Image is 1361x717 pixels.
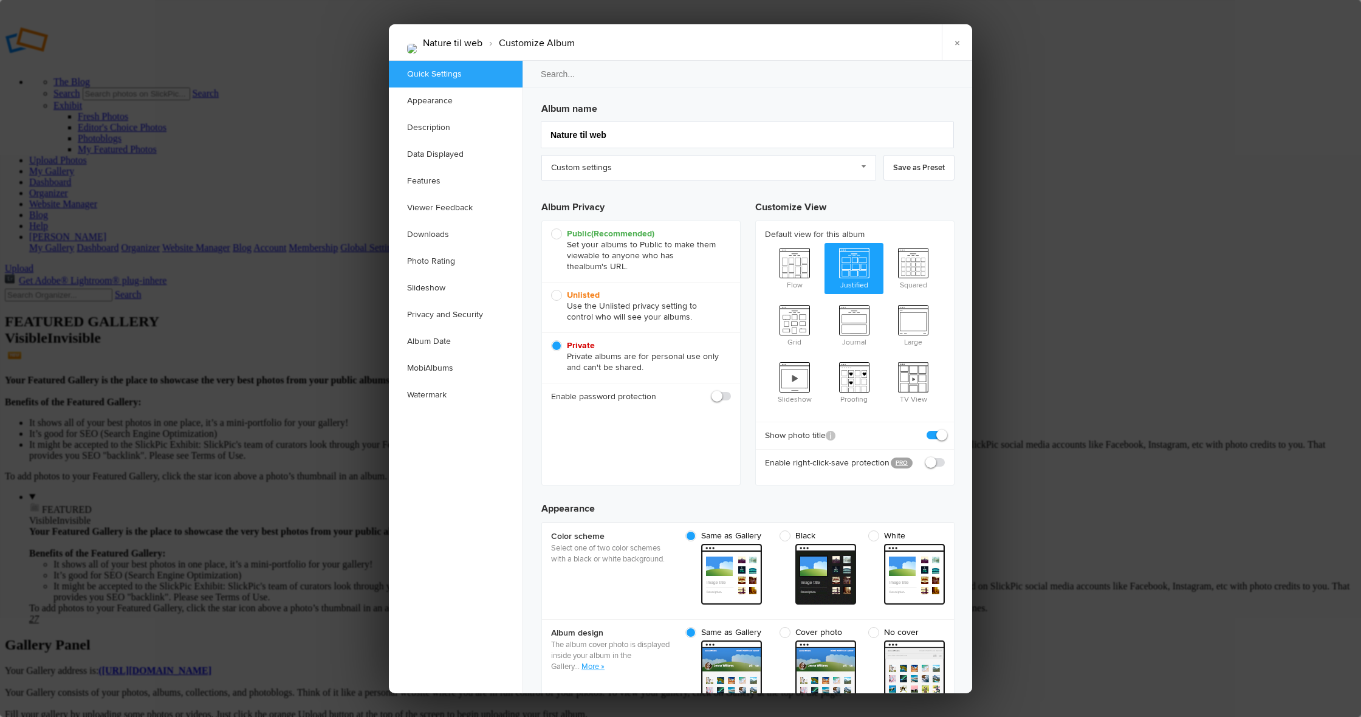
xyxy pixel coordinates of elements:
[780,627,850,638] span: Cover photo
[389,61,523,87] a: Quick Settings
[824,243,884,292] span: Justified
[389,194,523,221] a: Viewer Feedback
[389,87,523,114] a: Appearance
[891,458,913,468] a: PRO
[567,228,654,239] b: Public
[551,340,725,373] span: Private albums are for personal use only and can't be shared.
[482,33,575,53] li: Customize Album
[389,275,523,301] a: Slideshow
[685,530,761,541] span: Same as Gallery
[551,639,673,672] p: The album cover photo is displayed inside your album in the Gallery.
[883,243,943,292] span: Squared
[522,60,974,88] input: Search...
[765,457,882,469] b: Enable right-click-save protection
[868,530,939,541] span: White
[883,155,955,180] a: Save as Preset
[579,261,628,272] span: album's URL.
[581,662,605,671] a: More »
[576,662,581,671] span: ..
[551,627,673,639] b: Album design
[765,300,824,349] span: Grid
[868,627,939,638] span: No cover
[942,24,972,61] a: ×
[389,168,523,194] a: Features
[567,290,600,300] b: Unlisted
[389,221,523,248] a: Downloads
[541,97,955,116] h3: Album name
[824,300,884,349] span: Journal
[883,357,943,406] span: TV View
[551,290,725,323] span: Use the Unlisted privacy setting to control who will see your albums.
[551,543,673,564] p: Select one of two color schemes with a black or white background.
[701,640,762,701] span: cover From gallery - light
[795,640,856,701] span: cover From gallery - light
[389,328,523,355] a: Album Date
[389,355,523,382] a: MobiAlbums
[824,357,884,406] span: Proofing
[765,228,945,241] b: Default view for this album
[389,382,523,408] a: Watermark
[389,114,523,141] a: Description
[883,300,943,349] span: Large
[780,530,850,541] span: Black
[389,301,523,328] a: Privacy and Security
[765,430,835,442] b: Show photo title
[407,44,417,53] img: untitled-0408.jpg
[567,340,595,351] b: Private
[389,141,523,168] a: Data Displayed
[389,248,523,275] a: Photo Rating
[423,33,482,53] li: Nature til web
[765,243,824,292] span: Flow
[551,228,725,272] span: Set your albums to Public to make them viewable to anyone who has the
[541,190,741,221] h3: Album Privacy
[591,228,654,239] i: (Recommended)
[541,155,876,180] a: Custom settings
[765,357,824,406] span: Slideshow
[551,530,673,543] b: Color scheme
[551,391,656,403] b: Enable password protection
[541,492,955,516] h3: Appearance
[884,640,945,701] span: cover From gallery - light
[755,190,955,221] h3: Customize View
[685,627,761,638] span: Same as Gallery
